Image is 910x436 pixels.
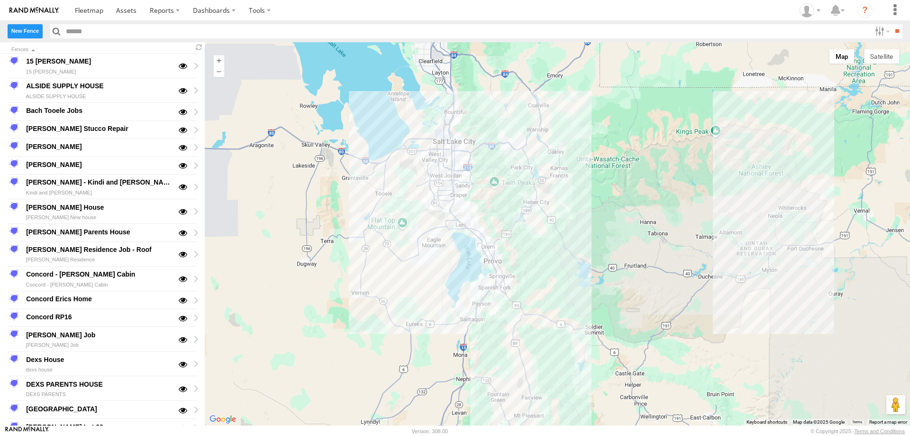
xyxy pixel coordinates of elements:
[869,419,907,425] a: Report a map error
[11,47,186,52] div: Click to Sort
[864,49,899,64] button: Show satellite imagery
[25,188,172,197] div: Kindi and [PERSON_NAME]
[829,49,855,64] button: Show street map
[25,105,172,117] div: Bach Tooele Jobs
[25,92,172,101] div: ALSIDE SUPPLY HOUSE
[412,428,448,434] div: Version: 308.00
[25,403,172,415] div: [GEOGRAPHIC_DATA]
[855,428,905,434] a: Terms and Conditions
[25,81,172,92] div: ALSIDE SUPPLY HOUSE
[25,56,172,67] div: 15 [PERSON_NAME]
[207,413,238,426] a: Open this area in Google Maps (opens a new window)
[25,177,172,188] div: [PERSON_NAME] - Kindi and [PERSON_NAME]
[207,413,238,426] img: Google
[25,255,172,264] div: [PERSON_NAME] Residence
[793,419,845,425] span: Map data ©2025 Google
[25,379,172,390] div: DEXS PARENTS HOUSE
[25,294,172,305] div: Concord Erics Home
[25,329,172,341] div: [PERSON_NAME] Job
[25,341,172,350] div: [PERSON_NAME] Job
[25,421,172,433] div: [PERSON_NAME] Lot 22
[25,141,172,152] div: [PERSON_NAME]
[796,3,824,18] div: Allen Bauer
[25,226,172,238] div: [PERSON_NAME] Parents House
[25,390,172,399] div: DEXS PARENTS
[9,7,59,14] img: rand-logo.svg
[214,55,225,66] button: Zoom in
[810,428,905,434] div: © Copyright 2025 -
[25,202,172,213] div: [PERSON_NAME] House
[25,354,172,365] div: Dexs House
[852,420,862,424] a: Terms (opens in new tab)
[8,24,43,38] label: Create New Fence
[746,419,787,426] button: Keyboard shortcuts
[25,67,172,76] div: 15 [PERSON_NAME]
[25,365,172,374] div: dexs house
[886,395,905,414] button: Drag Pegman onto the map to open Street View
[214,66,225,77] button: Zoom out
[25,269,172,280] div: Concord - [PERSON_NAME] Cabin
[25,159,172,170] div: [PERSON_NAME]
[25,123,172,134] div: [PERSON_NAME] Stucco Repair
[871,24,892,38] label: Search Filter Options
[25,213,172,222] div: [PERSON_NAME] New house
[193,43,205,52] span: Refresh
[5,427,49,436] a: Visit our Website
[25,311,172,323] div: Concord RP16
[25,280,172,289] div: Concord - [PERSON_NAME] Cabin
[857,3,873,18] i: ?
[25,244,172,256] div: [PERSON_NAME] Residence Job - Roof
